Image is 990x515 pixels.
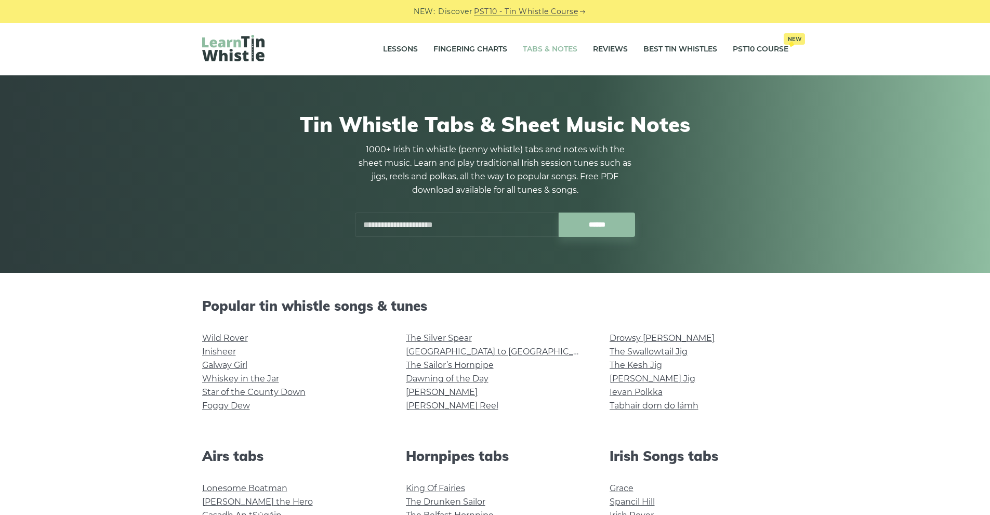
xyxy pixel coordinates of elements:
a: [PERSON_NAME] [406,387,478,397]
a: [PERSON_NAME] Reel [406,401,498,411]
a: Inisheer [202,347,236,356]
h1: Tin Whistle Tabs & Sheet Music Notes [202,112,788,137]
a: Reviews [593,36,628,62]
a: The Silver Spear [406,333,472,343]
a: King Of Fairies [406,483,465,493]
a: Drowsy [PERSON_NAME] [610,333,715,343]
a: Star of the County Down [202,387,306,397]
span: New [784,33,805,45]
a: Lonesome Boatman [202,483,287,493]
p: 1000+ Irish tin whistle (penny whistle) tabs and notes with the sheet music. Learn and play tradi... [355,143,636,197]
h2: Popular tin whistle songs & tunes [202,298,788,314]
img: LearnTinWhistle.com [202,35,265,61]
a: Wild Rover [202,333,248,343]
a: The Swallowtail Jig [610,347,688,356]
a: Ievan Polkka [610,387,663,397]
a: The Drunken Sailor [406,497,485,507]
a: [PERSON_NAME] Jig [610,374,695,384]
a: Dawning of the Day [406,374,489,384]
a: The Kesh Jig [610,360,662,370]
a: [GEOGRAPHIC_DATA] to [GEOGRAPHIC_DATA] [406,347,598,356]
h2: Hornpipes tabs [406,448,585,464]
a: Tabs & Notes [523,36,577,62]
a: Whiskey in the Jar [202,374,279,384]
h2: Irish Songs tabs [610,448,788,464]
a: Lessons [383,36,418,62]
a: Grace [610,483,633,493]
a: Foggy Dew [202,401,250,411]
a: [PERSON_NAME] the Hero [202,497,313,507]
a: PST10 CourseNew [733,36,788,62]
a: Fingering Charts [433,36,507,62]
a: Tabhair dom do lámh [610,401,698,411]
a: Spancil Hill [610,497,655,507]
a: Best Tin Whistles [643,36,717,62]
a: Galway Girl [202,360,247,370]
a: The Sailor’s Hornpipe [406,360,494,370]
h2: Airs tabs [202,448,381,464]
